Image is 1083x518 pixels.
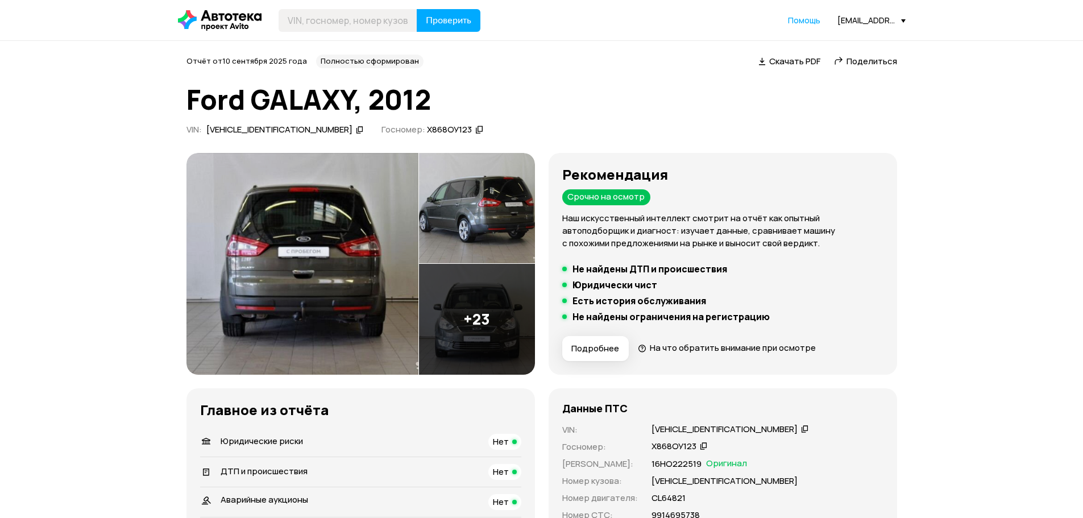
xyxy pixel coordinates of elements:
h3: Рекомендация [562,167,883,183]
span: Аварийные аукционы [221,494,308,505]
span: Скачать PDF [769,55,820,67]
span: ДТП и происшествия [221,465,308,477]
span: На что обратить внимание при осмотре [650,342,816,354]
span: Нет [493,466,509,478]
p: [PERSON_NAME] : [562,458,638,470]
h5: Не найдены ограничения на регистрацию [572,311,770,322]
h4: Данные ПТС [562,402,628,415]
p: Номер кузова : [562,475,638,487]
span: Госномер: [381,123,425,135]
span: Оригинал [706,458,747,470]
h5: Юридически чист [572,279,657,291]
h5: Есть история обслуживания [572,295,706,306]
span: Отчёт от 10 сентября 2025 года [186,56,307,66]
div: [VEHICLE_IDENTIFICATION_NUMBER] [206,124,352,136]
p: [VEHICLE_IDENTIFICATION_NUMBER] [652,475,798,487]
button: Подробнее [562,336,629,361]
div: Полностью сформирован [316,55,424,68]
span: Поделиться [847,55,897,67]
h5: Не найдены ДТП и происшествия [572,263,727,275]
span: Проверить [426,16,471,25]
p: VIN : [562,424,638,436]
p: Наш искусственный интеллект смотрит на отчёт как опытный автоподборщик и диагност: изучает данные... [562,212,883,250]
button: Проверить [417,9,480,32]
a: Помощь [788,15,820,26]
p: СL64821 [652,492,686,504]
div: Х868ОУ123 [427,124,472,136]
p: 16НО222519 [652,458,702,470]
span: Нет [493,436,509,447]
a: Поделиться [834,55,897,67]
h3: Главное из отчёта [200,402,521,418]
a: На что обратить внимание при осмотре [638,342,816,354]
div: [EMAIL_ADDRESS][DOMAIN_NAME] [837,15,906,26]
div: Х868ОУ123 [652,441,696,453]
a: Скачать PDF [758,55,820,67]
span: Юридические риски [221,435,303,447]
span: Нет [493,496,509,508]
h1: Ford GALAXY, 2012 [186,84,897,115]
p: Номер двигателя : [562,492,638,504]
span: Подробнее [571,343,619,354]
p: Госномер : [562,441,638,453]
div: [VEHICLE_IDENTIFICATION_NUMBER] [652,424,798,436]
input: VIN, госномер, номер кузова [279,9,417,32]
span: VIN : [186,123,202,135]
div: Срочно на осмотр [562,189,650,205]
